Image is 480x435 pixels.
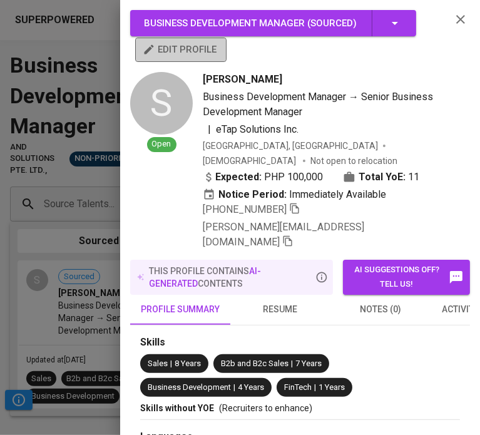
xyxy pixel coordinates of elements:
[203,72,282,87] span: [PERSON_NAME]
[149,266,261,289] span: AI-generated
[203,91,433,118] span: Business Development Manager → Senior Business Development Manager
[218,187,287,202] b: Notice Period:
[219,403,312,413] span: (Recruiters to enhance)
[216,123,299,135] span: eTap Solutions Inc.
[149,265,313,290] p: this profile contains contents
[135,38,227,61] button: edit profile
[408,170,419,185] span: 11
[359,170,406,185] b: Total YoE:
[145,41,217,58] span: edit profile
[343,260,470,295] button: AI suggestions off? Tell us!
[203,187,386,202] div: Immediately Available
[238,382,264,392] span: 4 Years
[203,155,298,167] span: [DEMOGRAPHIC_DATA]
[233,382,235,394] span: |
[130,10,416,36] button: Business Development Manager (Sourced)
[208,122,211,137] span: |
[295,359,322,368] span: 7 Years
[203,140,378,152] div: [GEOGRAPHIC_DATA], [GEOGRAPHIC_DATA]
[170,358,172,370] span: |
[310,155,397,167] p: Not open to relocation
[349,263,464,292] span: AI suggestions off? Tell us!
[148,382,231,392] span: Business Development
[221,359,289,368] span: B2b and B2c Sales
[147,138,176,150] span: Open
[338,302,423,317] span: notes (0)
[284,382,312,392] span: FinTech
[291,358,293,370] span: |
[203,221,364,248] span: [PERSON_NAME][EMAIL_ADDRESS][DOMAIN_NAME]
[203,203,287,215] span: [PHONE_NUMBER]
[238,302,323,317] span: resume
[215,170,262,185] b: Expected:
[175,359,201,368] span: 8 Years
[144,18,357,29] span: Business Development Manager ( Sourced )
[203,170,323,185] div: PHP 100,000
[130,72,193,135] div: S
[140,335,460,350] div: Skills
[314,382,316,394] span: |
[138,302,223,317] span: profile summary
[140,403,214,413] span: Skills without YOE
[319,382,345,392] span: 1 Years
[135,44,227,54] a: edit profile
[148,359,168,368] span: Sales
